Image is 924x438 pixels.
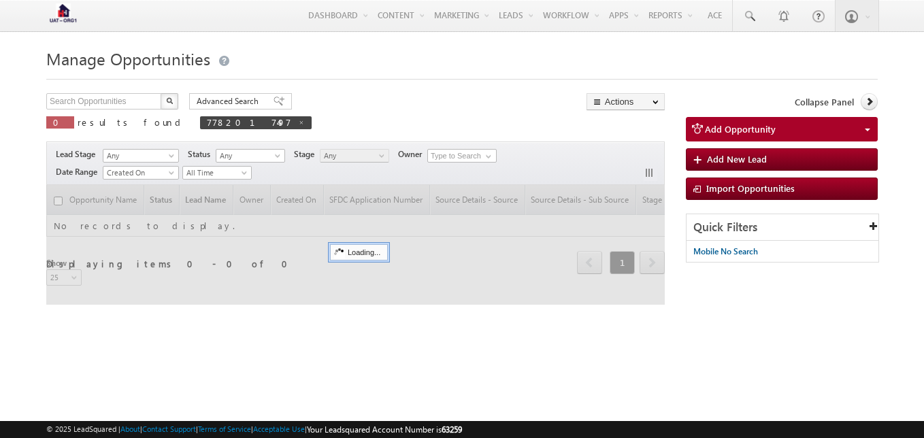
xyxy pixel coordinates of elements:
span: Any [320,150,385,162]
a: About [120,424,140,433]
span: Manage Opportunities [46,48,210,69]
button: Actions [587,93,665,110]
span: Any [216,150,281,162]
span: Collapse Panel [795,96,854,108]
a: Show All Items [478,150,495,163]
a: Contact Support [142,424,196,433]
span: Your Leadsquared Account Number is [307,424,462,435]
img: Custom Logo [46,3,80,27]
span: Mobile No Search [693,246,758,256]
span: Advanced Search [197,95,263,107]
a: All Time [182,166,252,180]
span: 7782017497 [207,116,291,128]
span: Any [103,150,174,162]
span: Stage [294,148,320,161]
div: Quick Filters [687,214,878,241]
span: Lead Stage [56,148,101,161]
span: Add Opportunity [705,123,776,135]
span: 63259 [442,424,462,435]
a: Acceptable Use [253,424,305,433]
a: Any [320,149,389,163]
a: Created On [103,166,179,180]
span: results found [78,116,186,128]
a: Terms of Service [198,424,251,433]
input: Type to Search [427,149,497,163]
span: © 2025 LeadSquared | | | | | [46,423,462,436]
span: All Time [183,167,248,179]
span: Created On [103,167,174,179]
span: 0 [53,116,67,128]
span: Status [188,148,216,161]
span: Date Range [56,166,103,178]
span: Owner [398,148,427,161]
span: Add New Lead [707,153,767,165]
img: Search [166,97,173,104]
span: Import Opportunities [706,182,795,194]
a: Any [216,149,285,163]
div: Loading... [330,244,388,260]
a: Any [103,149,179,163]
